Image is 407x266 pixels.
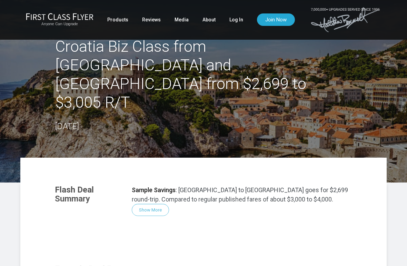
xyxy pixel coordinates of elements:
p: : [GEOGRAPHIC_DATA] to [GEOGRAPHIC_DATA] goes for $2,699 round-trip. Compared to regular publishe... [132,185,352,204]
a: Media [175,13,189,26]
img: First Class Flyer [26,13,93,20]
small: Anyone Can Upgrade [26,22,93,27]
a: Reviews [142,13,161,26]
a: Products [107,13,128,26]
a: About [202,13,216,26]
h3: Flash Deal Summary [55,185,121,204]
strong: Sample Savings [132,186,176,194]
time: [DATE] [55,121,79,131]
a: Join Now [257,13,295,26]
a: Log In [229,13,243,26]
a: First Class FlyerAnyone Can Upgrade [26,13,93,27]
h2: Croatia Biz Class from [GEOGRAPHIC_DATA] and [GEOGRAPHIC_DATA] from $2,699 to $3,005 R/T [55,37,352,112]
